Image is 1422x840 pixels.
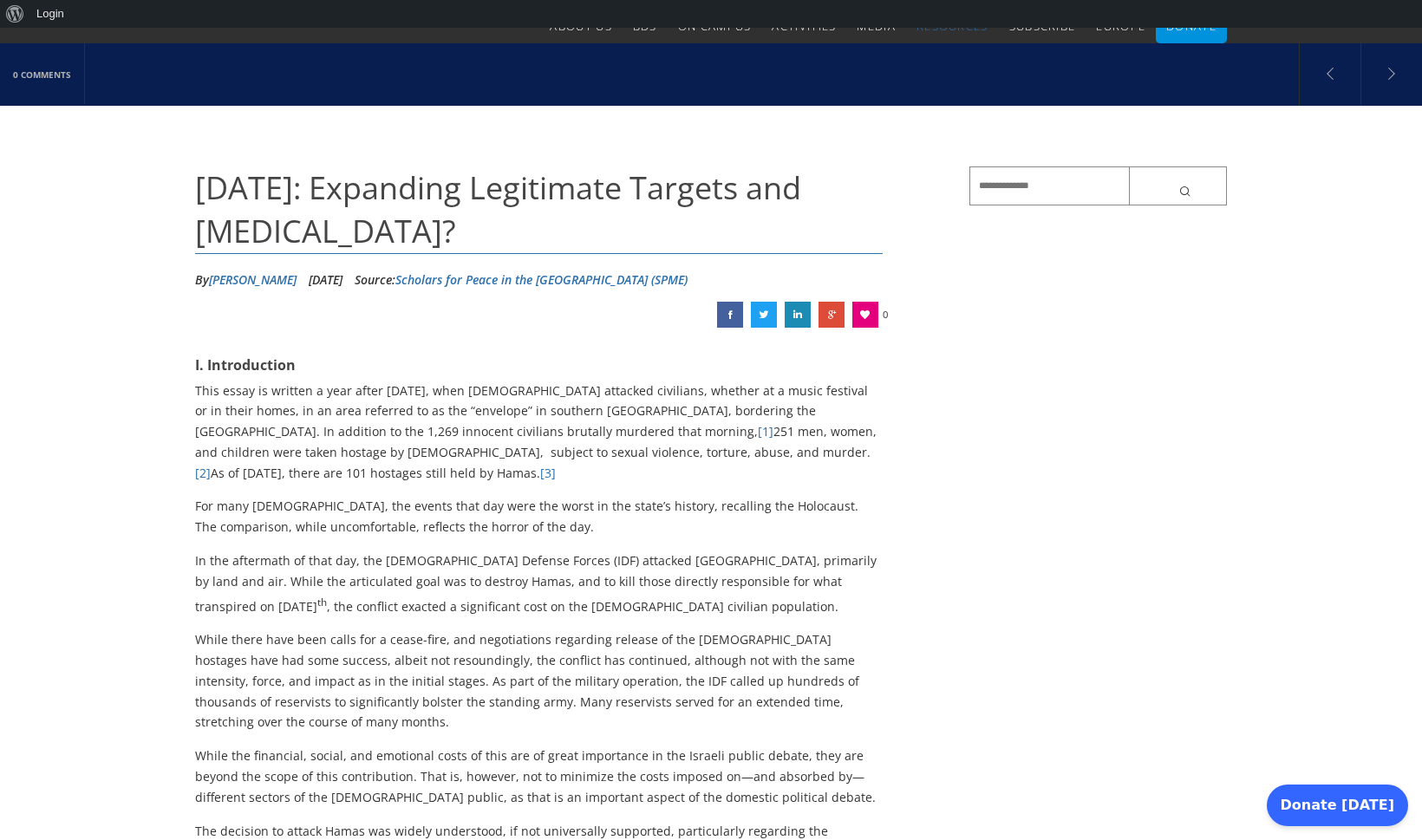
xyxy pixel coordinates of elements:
a: Scholars for Peace in the [GEOGRAPHIC_DATA] (SPME) [395,271,688,288]
a: October 7th: Expanding Legitimate Targets and Collateral Damage? [751,302,777,328]
li: By [195,267,297,293]
div: Source: [355,267,688,293]
span: 0 [883,302,888,328]
a: [2] [195,465,211,481]
p: In the aftermath of that day, the [DEMOGRAPHIC_DATA] Defense Forces (IDF) attacked [GEOGRAPHIC_DA... [195,550,883,616]
a: October 7th: Expanding Legitimate Targets and Collateral Damage? [819,302,845,328]
p: While the financial, social, and emotional costs of this are of great importance in the Israeli p... [195,746,883,807]
p: While there have been calls for a cease-fire, and negotiations regarding release of the [DEMOGRAP... [195,629,883,733]
li: [DATE] [309,267,342,293]
a: October 7th: Expanding Legitimate Targets and Collateral Damage? [785,302,811,328]
sup: th [317,596,327,609]
p: This essay is written a year after [DATE], when [DEMOGRAPHIC_DATA] attacked civilians, whether at... [195,381,883,484]
a: [1] [758,423,773,440]
strong: I. Introduction [195,355,296,374]
a: [PERSON_NAME] [209,271,297,288]
p: For many [DEMOGRAPHIC_DATA], the events that day were the worst in the state’s history, recalling... [195,496,883,537]
a: [3] [540,465,556,481]
span: [DATE]: Expanding Legitimate Targets and [MEDICAL_DATA]? [195,166,801,252]
a: October 7th: Expanding Legitimate Targets and Collateral Damage? [717,302,743,328]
